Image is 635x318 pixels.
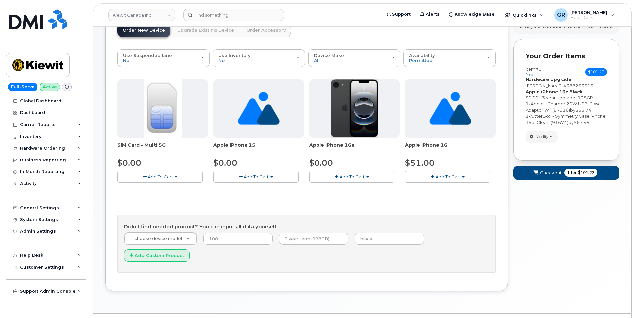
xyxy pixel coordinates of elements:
[172,23,239,37] a: Upgrade Existing Device
[309,142,400,155] div: Apple iPhone 16e
[130,236,186,241] span: -- choose device model --
[213,142,304,155] div: Apple iPhone 15
[500,8,548,22] div: Quicklinks
[526,113,606,125] span: OtterBox - Symmetry Case iPhone 16e (Clear) (91674)
[123,58,129,63] span: No
[526,101,607,113] div: x by
[331,79,378,138] img: iPhone_16e_pic.PNG
[314,58,320,63] span: All
[244,174,269,179] span: Add To Cart
[108,9,175,21] a: Kiewit Canada Inc
[526,89,568,94] strong: Apple iPhone 16e
[117,171,203,182] button: Add To Cart
[124,249,190,262] button: Add Custom Product
[585,68,607,76] span: $101.23
[567,170,570,176] span: 1
[148,174,173,179] span: Add To Cart
[535,66,541,72] span: #1
[526,77,571,82] strong: Hardware Upgrade
[183,9,284,21] input: Find something...
[426,11,440,18] span: Alerts
[513,166,619,180] button: Checkout 1 for $101.23
[429,79,471,138] img: no_image_found-2caef05468ed5679b831cfe6fc140e25e0c280774317ffc20a367ab7fd17291e.png
[526,83,562,88] span: [PERSON_NAME]
[526,101,602,113] span: Apple - Charger 20W USB-C Wall Adaptor WT (87916)
[124,233,197,245] a: -- choose device model --
[117,142,208,155] div: SIM Card - Multi 5G
[218,58,225,63] span: No
[203,233,273,245] input: 100
[570,170,578,176] span: for
[526,113,529,119] span: 1
[123,53,172,58] span: Use Suspended Line
[526,113,607,125] div: x by
[409,58,433,63] span: Permitted
[309,171,394,182] button: Add To Cart
[435,174,460,179] span: Add To Cart
[526,95,607,101] div: $0.00 - 3 year upgrade (128GB)
[526,72,534,77] small: new
[526,51,607,61] p: Your Order Items
[415,8,444,21] a: Alerts
[570,15,607,20] span: Help Desk
[213,49,305,67] button: Use Inventory No
[144,79,181,138] img: 00D627D4-43E9-49B7-A367-2C99342E128C.jpg
[117,49,210,67] button: Use Suspended Line No
[241,23,291,37] a: Order Accessory
[536,134,549,140] span: Modify
[405,158,435,168] span: $51.00
[403,49,496,67] button: Availability Permitted
[213,171,299,182] button: Add To Cart
[308,49,400,67] button: Device Make All
[392,11,411,18] span: Support
[563,83,593,88] span: 4388253515
[526,67,541,76] h3: Item
[575,107,591,113] span: $33.74
[606,289,630,313] iframe: Messenger Launcher
[409,53,435,58] span: Availability
[238,79,280,138] img: no_image_found-2caef05468ed5679b831cfe6fc140e25e0c280774317ffc20a367ab7fd17291e.png
[314,53,344,58] span: Device Make
[355,233,424,245] input: black
[309,158,333,168] span: $0.00
[540,170,562,176] span: Checkout
[382,8,415,21] a: Support
[574,120,590,125] span: $67.49
[405,142,496,155] div: Apple iPhone 16
[117,158,141,168] span: $0.00
[569,89,583,94] strong: Black
[124,224,489,230] h4: Didn't find needed product? You can input all data yourself
[557,11,565,19] span: GR
[117,23,170,37] a: Order New Device
[570,10,607,15] span: [PERSON_NAME]
[513,12,537,18] span: Quicklinks
[339,174,365,179] span: Add To Cart
[578,170,595,176] span: $101.23
[444,8,499,21] a: Knowledge Base
[550,8,619,22] div: Gabriel Rains
[218,53,251,58] span: Use Inventory
[279,233,348,245] input: 2 year term (128GB)
[526,131,558,143] button: Modify
[526,101,529,106] span: 1
[405,171,490,182] button: Add To Cart
[455,11,495,18] span: Knowledge Base
[213,158,237,168] span: $0.00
